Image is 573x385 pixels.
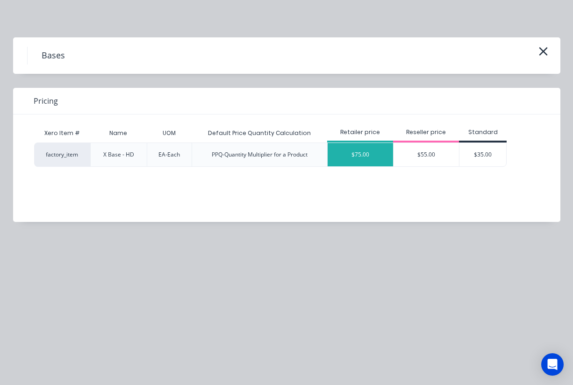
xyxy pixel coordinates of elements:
[103,150,134,159] div: X Base - HD
[102,121,135,145] div: Name
[27,47,79,64] h4: Bases
[201,121,318,145] div: Default Price Quantity Calculation
[394,143,459,166] div: $55.00
[158,150,180,159] div: EA-Each
[541,353,564,376] div: Open Intercom Messenger
[459,143,506,166] div: $35.00
[393,128,459,136] div: Reseller price
[327,128,393,136] div: Retailer price
[34,95,58,107] span: Pricing
[459,128,507,136] div: Standard
[212,150,308,159] div: PPQ-Quantity Multiplier for a Product
[155,121,183,145] div: UOM
[328,143,393,166] div: $75.00
[34,143,90,167] div: factory_item
[34,124,90,143] div: Xero Item #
